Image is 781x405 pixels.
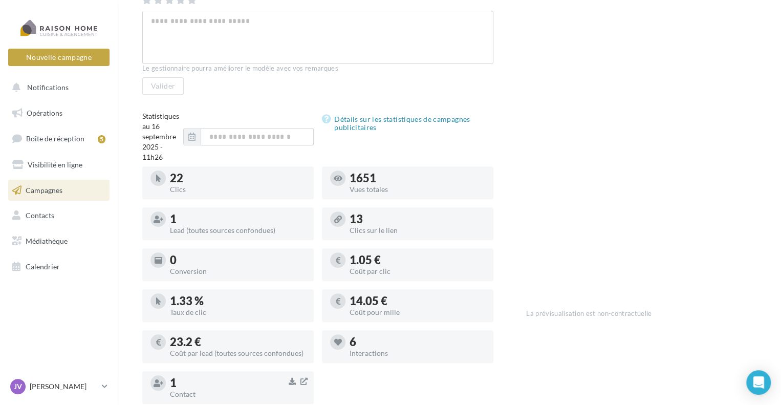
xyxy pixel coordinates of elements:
div: Statistiques au 16 septembre 2025 - 11h26 [142,111,183,162]
a: Visibilité en ligne [6,154,112,176]
div: 1651 [350,173,485,184]
div: 0 [170,254,306,266]
div: 1.05 € [350,254,485,266]
div: 14.05 € [350,295,485,307]
div: Taux de clic [170,309,306,316]
div: 1 [170,377,306,389]
a: Médiathèque [6,230,112,252]
div: Clics sur le lien [350,227,485,234]
div: Conversion [170,268,306,275]
a: Opérations [6,102,112,124]
div: 13 [350,214,485,225]
div: 5 [98,135,105,143]
span: Calendrier [26,262,60,271]
div: Clics [170,186,306,193]
button: Notifications [6,77,107,98]
a: JV [PERSON_NAME] [8,377,110,396]
span: Médiathèque [26,237,68,245]
a: Détails sur les statistiques de campagnes publicitaires [322,113,493,134]
span: Opérations [27,109,62,117]
div: Coût pour mille [350,309,485,316]
div: Coût par lead (toutes sources confondues) [170,350,306,357]
button: Nouvelle campagne [8,49,110,66]
div: 23.2 € [170,336,306,348]
button: Valider [142,77,184,95]
a: Campagnes [6,180,112,201]
div: Interactions [350,350,485,357]
span: Notifications [27,83,69,92]
a: Contacts [6,205,112,226]
div: 22 [170,173,306,184]
span: JV [14,381,22,392]
div: Le gestionnaire pourra améliorer le modèle avec vos remarques [142,64,493,73]
span: Contacts [26,211,54,220]
div: Open Intercom Messenger [746,370,771,395]
a: Calendrier [6,256,112,278]
div: 1.33 % [170,295,306,307]
div: 1 [170,214,306,225]
div: Coût par clic [350,268,485,275]
div: La prévisualisation est non-contractuelle [526,305,756,318]
span: Boîte de réception [26,134,84,143]
a: Boîte de réception5 [6,127,112,150]
div: 6 [350,336,485,348]
span: Campagnes [26,185,62,194]
div: Lead (toutes sources confondues) [170,227,306,234]
p: [PERSON_NAME] [30,381,98,392]
div: Contact [170,391,306,398]
span: Visibilité en ligne [28,160,82,169]
div: Vues totales [350,186,485,193]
